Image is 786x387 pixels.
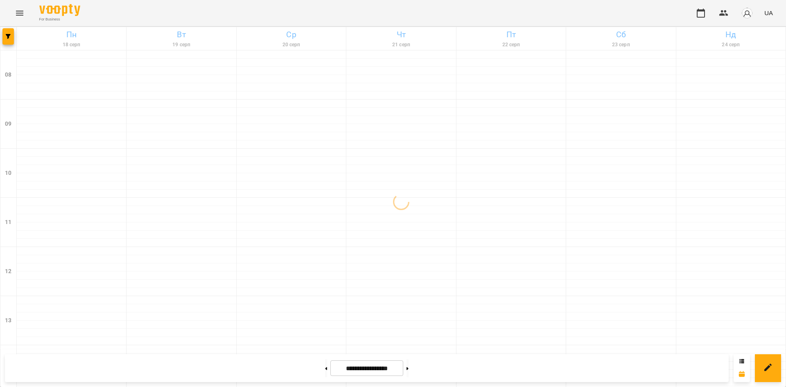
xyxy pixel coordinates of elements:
h6: 20 серп [238,41,345,49]
h6: Сб [567,28,674,41]
h6: Пн [18,28,125,41]
h6: 11 [5,218,11,227]
h6: 18 серп [18,41,125,49]
h6: 24 серп [678,41,784,49]
h6: 23 серп [567,41,674,49]
h6: 09 [5,120,11,129]
h6: 13 [5,316,11,325]
h6: 22 серп [458,41,565,49]
img: avatar_s.png [741,7,753,19]
h6: Ср [238,28,345,41]
button: UA [761,5,776,20]
h6: 10 [5,169,11,178]
h6: Вт [128,28,235,41]
h6: 12 [5,267,11,276]
h6: Чт [348,28,454,41]
span: UA [764,9,773,17]
h6: 21 серп [348,41,454,49]
button: Menu [10,3,29,23]
h6: 08 [5,70,11,79]
h6: Пт [458,28,565,41]
h6: 19 серп [128,41,235,49]
h6: Нд [678,28,784,41]
img: Voopty Logo [39,4,80,16]
span: For Business [39,17,80,22]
